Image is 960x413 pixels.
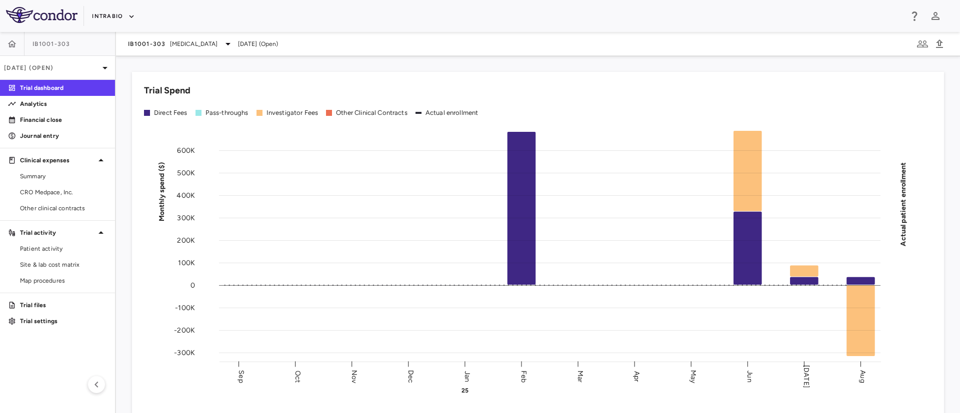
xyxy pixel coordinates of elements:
span: CRO Medpace, Inc. [20,188,107,197]
img: logo-full-SnFGN8VE.png [6,7,77,23]
tspan: 500K [177,169,195,177]
text: Jun [745,371,754,382]
div: Direct Fees [154,108,187,117]
span: Summary [20,172,107,181]
p: Financial close [20,115,107,124]
text: Feb [519,370,528,382]
tspan: 600K [177,146,195,155]
text: [DATE] [802,365,810,388]
text: Mar [576,370,584,382]
span: IB1001-303 [32,40,70,48]
text: May [689,370,697,383]
tspan: 100K [178,259,195,267]
tspan: 0 [190,281,195,290]
span: [MEDICAL_DATA] [170,39,218,48]
text: 25 [461,387,468,394]
text: Aug [858,370,867,383]
p: Trial activity [20,228,95,237]
tspan: -100K [175,304,195,312]
p: Trial files [20,301,107,310]
p: Trial settings [20,317,107,326]
span: Site & lab cost matrix [20,260,107,269]
div: Pass-throughs [205,108,248,117]
div: Actual enrollment [425,108,478,117]
tspan: 200K [177,236,195,245]
tspan: -200K [174,326,195,335]
text: Sep [237,370,245,383]
p: Trial dashboard [20,83,107,92]
text: Apr [632,371,641,382]
button: IntraBio [92,8,135,24]
tspan: 300K [177,214,195,222]
div: Investigator Fees [266,108,318,117]
p: [DATE] (Open) [4,63,99,72]
span: Map procedures [20,276,107,285]
span: Other clinical contracts [20,204,107,213]
tspan: -300K [174,349,195,357]
text: Oct [293,370,302,382]
tspan: Monthly spend ($) [157,162,166,221]
p: Journal entry [20,131,107,140]
text: Dec [406,370,415,383]
span: IB1001-303 [128,40,166,48]
text: Nov [350,370,358,383]
div: Other Clinical Contracts [336,108,407,117]
span: [DATE] (Open) [238,39,278,48]
text: Jan [463,371,471,382]
tspan: Actual patient enrollment [899,162,907,246]
h6: Trial Spend [144,84,190,97]
span: Patient activity [20,244,107,253]
tspan: 400K [176,191,195,200]
p: Clinical expenses [20,156,95,165]
p: Analytics [20,99,107,108]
